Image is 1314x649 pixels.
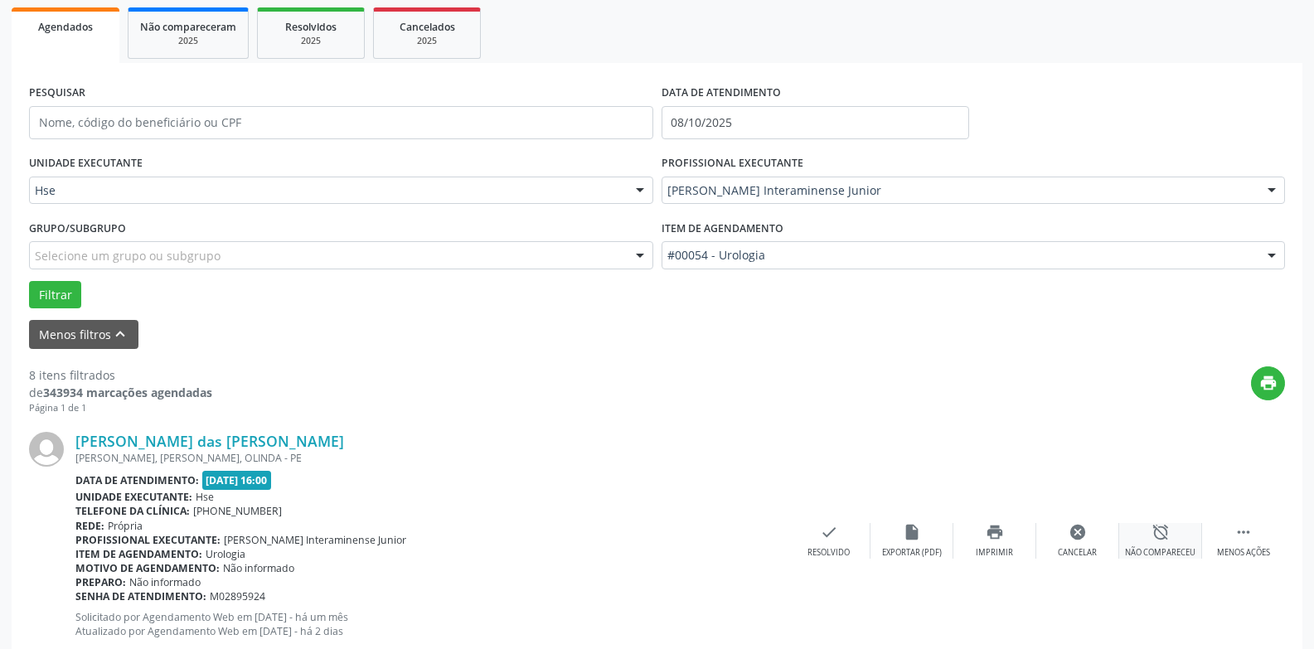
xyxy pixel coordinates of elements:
[75,547,202,561] b: Item de agendamento:
[206,547,245,561] span: Urologia
[400,20,455,34] span: Cancelados
[224,533,406,547] span: [PERSON_NAME] Interaminense Junior
[29,320,138,349] button: Menos filtroskeyboard_arrow_up
[385,35,468,47] div: 2025
[75,473,199,487] b: Data de atendimento:
[662,106,969,139] input: Selecione um intervalo
[667,182,1252,199] span: [PERSON_NAME] Interaminense Junior
[75,504,190,518] b: Telefone da clínica:
[976,547,1013,559] div: Imprimir
[75,575,126,589] b: Preparo:
[75,451,788,465] div: [PERSON_NAME], [PERSON_NAME], OLINDA - PE
[1152,523,1170,541] i: alarm_off
[285,20,337,34] span: Resolvidos
[75,561,220,575] b: Motivo de agendamento:
[29,80,85,106] label: PESQUISAR
[667,247,1252,264] span: #00054 - Urologia
[29,281,81,309] button: Filtrar
[223,561,294,575] span: Não informado
[29,216,126,241] label: Grupo/Subgrupo
[75,533,221,547] b: Profissional executante:
[1217,547,1270,559] div: Menos ações
[75,610,788,638] p: Solicitado por Agendamento Web em [DATE] - há um mês Atualizado por Agendamento Web em [DATE] - h...
[662,216,783,241] label: Item de agendamento
[75,519,104,533] b: Rede:
[75,490,192,504] b: Unidade executante:
[35,182,619,199] span: Hse
[29,401,212,415] div: Página 1 de 1
[140,20,236,34] span: Não compareceram
[662,80,781,106] label: DATA DE ATENDIMENTO
[1259,374,1278,392] i: print
[1125,547,1195,559] div: Não compareceu
[202,471,272,490] span: [DATE] 16:00
[43,385,212,400] strong: 343934 marcações agendadas
[1234,523,1253,541] i: 
[75,589,206,603] b: Senha de atendimento:
[903,523,921,541] i: insert_drive_file
[140,35,236,47] div: 2025
[29,106,653,139] input: Nome, código do beneficiário ou CPF
[807,547,850,559] div: Resolvido
[1251,366,1285,400] button: print
[882,547,942,559] div: Exportar (PDF)
[111,325,129,343] i: keyboard_arrow_up
[1069,523,1087,541] i: cancel
[129,575,201,589] span: Não informado
[108,519,143,533] span: Própria
[662,151,803,177] label: PROFISSIONAL EXECUTANTE
[196,490,214,504] span: Hse
[29,366,212,384] div: 8 itens filtrados
[35,247,221,264] span: Selecione um grupo ou subgrupo
[29,151,143,177] label: UNIDADE EXECUTANTE
[29,432,64,467] img: img
[193,504,282,518] span: [PHONE_NUMBER]
[269,35,352,47] div: 2025
[986,523,1004,541] i: print
[38,20,93,34] span: Agendados
[75,432,344,450] a: [PERSON_NAME] das [PERSON_NAME]
[820,523,838,541] i: check
[1058,547,1097,559] div: Cancelar
[210,589,265,603] span: M02895924
[29,384,212,401] div: de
